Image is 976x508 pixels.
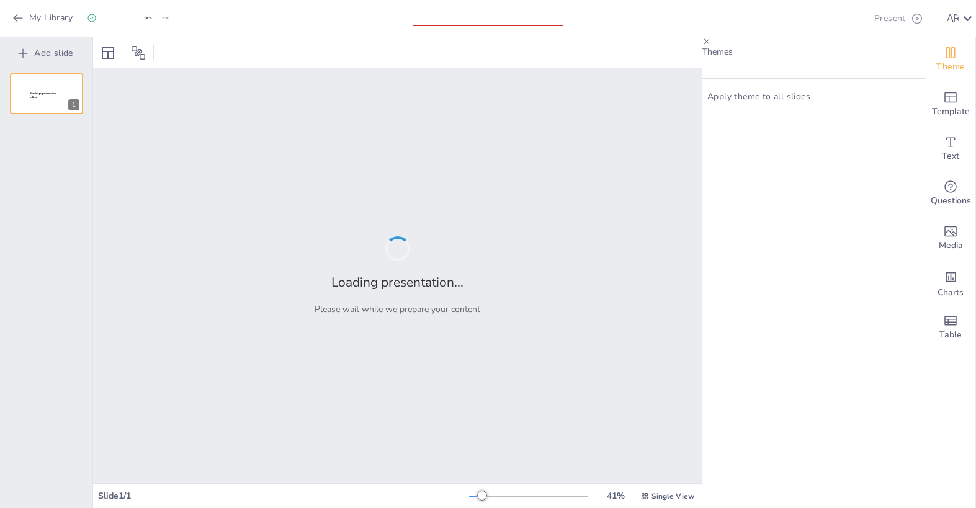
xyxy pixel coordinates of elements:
[6,43,86,63] button: Add slide
[936,60,965,74] span: Theme
[938,286,964,300] span: Charts
[947,6,959,31] button: A R
[947,14,959,24] div: A R
[931,194,971,208] span: Questions
[926,37,975,82] div: Change the overall theme
[926,261,975,305] div: Add charts and graphs
[939,239,963,252] span: Media
[844,6,867,31] button: Export to PowerPoint
[926,305,975,350] div: Add a table
[601,490,630,502] div: 41 %
[702,46,926,58] p: Themes
[926,127,975,171] div: Add text boxes
[315,303,480,315] p: Please wait while we prepare your content
[98,490,469,502] div: Slide 1 / 1
[926,216,975,261] div: Add images, graphics, shapes or video
[413,8,550,26] input: Insert title
[939,328,962,342] span: Table
[702,89,815,105] button: Apply theme to all slides
[30,92,56,99] span: Sendsteps presentation editor
[869,6,926,31] button: Present
[87,12,125,24] div: Saved
[926,82,975,127] div: Add ready made slides
[932,105,970,118] span: Template
[131,45,146,60] span: Position
[651,491,694,501] span: Single View
[9,8,78,28] button: My Library
[331,274,463,291] h2: Loading presentation...
[10,73,83,114] div: 1
[68,99,79,110] div: 1
[926,171,975,216] div: Get real-time input from your audience
[942,149,959,163] span: Text
[98,43,118,63] div: Layout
